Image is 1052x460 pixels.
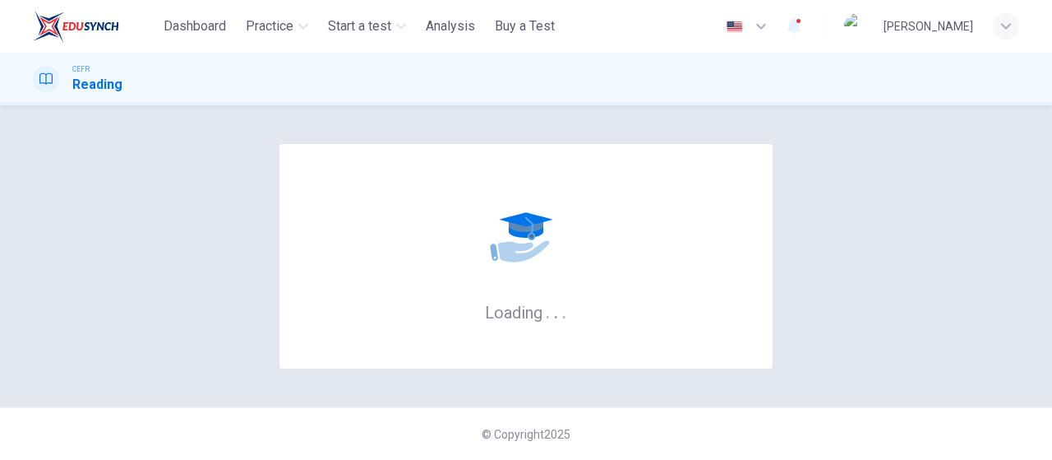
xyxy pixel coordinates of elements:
span: © Copyright 2025 [482,428,570,441]
div: [PERSON_NAME] [884,16,973,36]
h6: Loading [485,301,567,323]
span: Dashboard [164,16,226,36]
h6: . [561,297,567,324]
h6: . [553,297,559,324]
button: Start a test [321,12,413,41]
button: Practice [239,12,315,41]
button: Buy a Test [488,12,561,41]
h1: Reading [72,75,122,95]
span: Buy a Test [495,16,555,36]
button: Analysis [419,12,482,41]
span: Practice [246,16,293,36]
a: ELTC logo [33,10,157,43]
h6: . [545,297,551,324]
span: Analysis [426,16,475,36]
button: Dashboard [157,12,233,41]
img: en [724,21,745,33]
iframe: Intercom live chat [996,404,1036,444]
img: ELTC logo [33,10,119,43]
span: Start a test [328,16,391,36]
span: CEFR [72,63,90,75]
img: Profile picture [844,13,870,39]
